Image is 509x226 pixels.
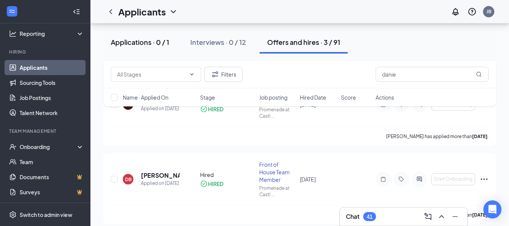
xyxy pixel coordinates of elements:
span: [DATE] [300,176,316,183]
svg: WorkstreamLogo [8,8,16,15]
button: Minimize [449,211,461,223]
h3: Chat [346,212,359,221]
button: ComposeMessage [422,211,434,223]
a: SurveysCrown [20,184,84,200]
a: Applicants [20,60,84,75]
a: Talent Network [20,105,84,120]
svg: Tag [397,176,406,182]
button: ChevronUp [436,211,448,223]
button: Filter Filters [204,67,243,82]
span: Job posting [259,94,287,101]
svg: UserCheck [9,143,17,151]
div: HIRED [208,180,223,188]
svg: Collapse [73,8,80,15]
div: Offers and hires · 3 / 91 [267,37,340,47]
div: 41 [367,214,373,220]
button: Start Onboarding [431,173,475,185]
svg: ChevronDown [189,71,195,77]
a: Team [20,154,84,169]
h5: [PERSON_NAME] [141,171,180,180]
svg: Analysis [9,30,17,37]
svg: ChevronDown [169,7,178,16]
a: Sourcing Tools [20,75,84,90]
span: Actions [376,94,394,101]
svg: CheckmarkCircle [200,180,208,188]
span: Name · Applied On [123,94,168,101]
div: Switch to admin view [20,211,72,218]
div: Applications · 0 / 1 [111,37,169,47]
svg: ComposeMessage [423,212,433,221]
span: Hired Date [300,94,326,101]
span: Score [341,94,356,101]
b: [DATE] [472,212,488,218]
div: Applied on [DATE] [141,180,180,187]
svg: Settings [9,211,17,218]
svg: Minimize [451,212,460,221]
input: All Stages [117,70,186,78]
svg: ChevronLeft [106,7,115,16]
svg: Note [379,176,388,182]
svg: ActiveChat [415,176,424,182]
div: Open Intercom Messenger [483,200,501,218]
a: DocumentsCrown [20,169,84,184]
div: Hiring [9,49,83,55]
input: Search in offers and hires [376,67,489,82]
a: Job Postings [20,90,84,105]
div: Team Management [9,128,83,134]
svg: Notifications [451,7,460,16]
p: [PERSON_NAME] has applied more than . [386,133,489,140]
div: Interviews · 0 / 12 [190,37,246,47]
h1: Applicants [118,5,166,18]
svg: ChevronUp [437,212,446,221]
div: Promenade at Castl ... [259,185,296,198]
svg: Filter [211,70,220,79]
div: Front of House Team Member [259,161,296,183]
b: [DATE] [472,134,488,139]
div: Reporting [20,30,84,37]
div: DB [125,176,131,183]
svg: Ellipses [480,175,489,184]
div: Onboarding [20,143,78,151]
span: Start Onboarding [434,177,472,182]
div: Hired [200,171,255,178]
svg: QuestionInfo [468,7,477,16]
svg: MagnifyingGlass [476,71,482,77]
div: JB [486,8,491,15]
span: Stage [200,94,215,101]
